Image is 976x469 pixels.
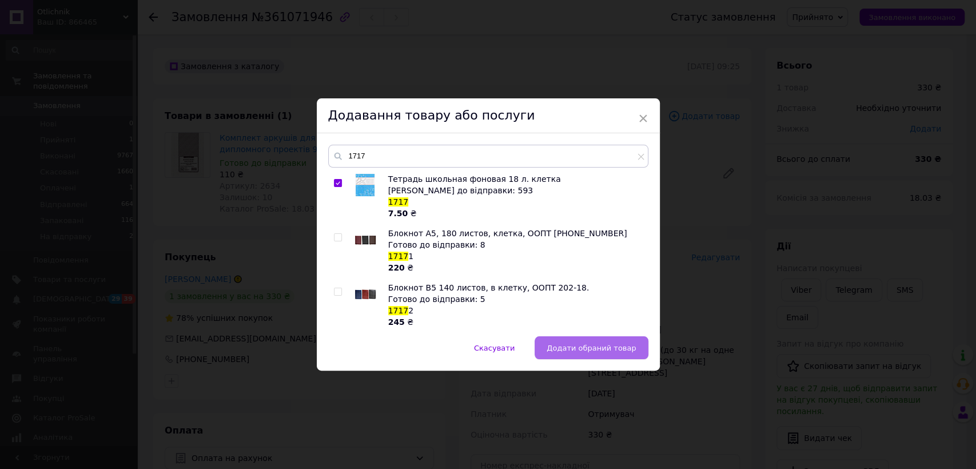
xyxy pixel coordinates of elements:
img: Тетрадь школьная фоновая 18 л. клетка [356,174,375,196]
b: 220 [388,263,405,272]
span: 1 [408,252,413,261]
div: ₴ [388,262,642,273]
span: 1717 [388,252,409,261]
span: 2 [408,306,413,315]
span: Блокнот В5 140 листов, в клетку, ООПТ 202-18. [388,283,589,292]
button: Додати обраний товар [535,336,648,359]
img: Блокнот В5 140 листов, в клетку, ООПТ 202-18. [354,287,377,300]
b: 7.50 [388,209,408,218]
div: ₴ [388,208,642,219]
img: Блокнот А5, 180 листов, клетка, ООПТ 25-75-180 [354,233,377,245]
span: Скасувати [474,344,515,352]
div: ₴ [388,316,642,328]
b: 245 [388,317,405,327]
span: × [638,109,648,128]
div: [PERSON_NAME] до відправки: 593 [388,185,642,196]
div: Готово до відправки: 5 [388,293,642,305]
input: Пошук за товарами та послугами [328,145,648,168]
span: Тетрадь школьная фоновая 18 л. клетка [388,174,561,184]
div: Готово до відправки: 8 [388,239,642,251]
span: 1717 [388,197,409,206]
span: Додати обраний товар [547,344,636,352]
button: Скасувати [462,336,527,359]
div: Додавання товару або послуги [317,98,660,133]
span: 1717 [388,306,409,315]
span: Блокнот А5, 180 листов, клетка, ООПТ [PHONE_NUMBER] [388,229,627,238]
